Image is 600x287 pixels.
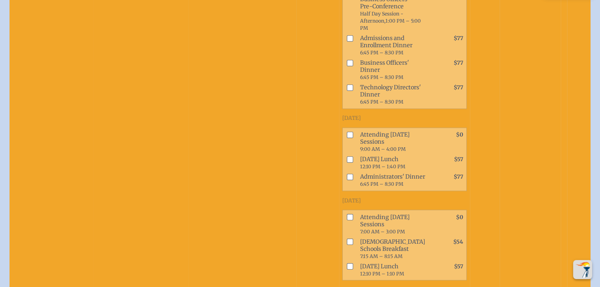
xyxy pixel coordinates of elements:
img: To the top [575,262,590,277]
span: Business Officers' Dinner [357,58,431,82]
span: Half Day Session - Afternoon, [360,11,403,24]
span: Attending [DATE] Sessions [357,212,431,236]
span: 1:00 PM – 5:00 PM [360,18,421,31]
span: $0 [456,214,463,220]
span: [DATE] [342,115,361,121]
span: Technology Directors' Dinner [357,82,431,107]
span: Administrators' Dinner [357,171,431,189]
span: 7:15 AM – 8:15 AM [360,253,403,259]
button: Scroll Top [573,260,592,279]
span: Attending [DATE] Sessions [357,129,431,154]
span: $77 [454,60,463,66]
span: $57 [454,263,463,270]
span: 12:10 PM – 1:40 PM [360,164,405,170]
span: [DATE] Lunch [357,154,431,171]
span: $57 [454,156,463,163]
span: $77 [454,35,463,42]
span: 9:00 AM – 4:00 PM [360,146,406,152]
span: 12:10 PM – 1:10 PM [360,270,404,276]
span: [DEMOGRAPHIC_DATA] Schools Breakfast [357,236,431,261]
span: $77 [454,173,463,180]
span: [DATE] [342,197,361,204]
span: [DATE] Lunch [357,261,431,278]
span: 6:45 PM – 8:30 PM [360,50,403,56]
span: Admissions and Enrollment Dinner [357,33,431,58]
span: $54 [453,238,463,245]
span: $77 [454,84,463,91]
span: 6:45 PM – 8:30 PM [360,74,403,80]
span: 7:00 AM – 3:00 PM [360,228,405,234]
span: 6:45 PM – 8:30 PM [360,181,403,187]
span: $0 [456,131,463,138]
span: 6:45 PM – 8:30 PM [360,99,403,105]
